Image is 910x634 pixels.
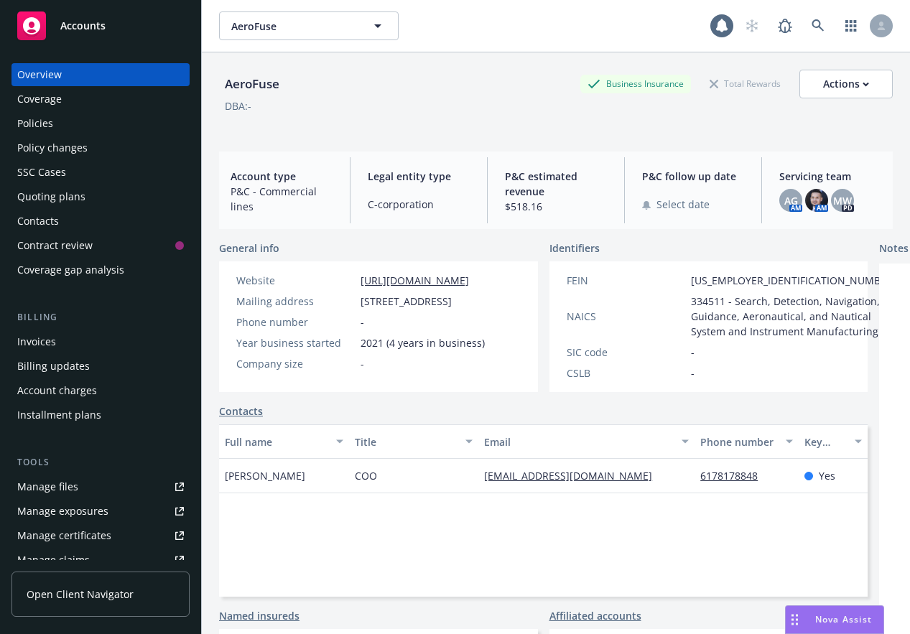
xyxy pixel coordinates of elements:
[231,169,333,184] span: Account type
[567,273,685,288] div: FEIN
[17,379,97,402] div: Account charges
[11,524,190,547] a: Manage certificates
[355,468,377,483] span: COO
[225,468,305,483] span: [PERSON_NAME]
[784,193,798,208] span: AG
[361,356,364,371] span: -
[17,88,62,111] div: Coverage
[505,199,607,214] span: $518.16
[691,273,896,288] span: [US_EMPLOYER_IDENTIFICATION_NUMBER]
[879,241,909,258] span: Notes
[17,161,66,184] div: SSC Cases
[549,608,641,623] a: Affiliated accounts
[219,75,285,93] div: AeroFuse
[700,434,776,449] div: Phone number
[236,273,355,288] div: Website
[349,424,479,459] button: Title
[17,330,56,353] div: Invoices
[799,424,868,459] button: Key contact
[691,365,695,381] span: -
[478,424,695,459] button: Email
[17,112,53,135] div: Policies
[17,404,101,426] div: Installment plans
[17,475,78,498] div: Manage files
[11,161,190,184] a: SSC Cases
[819,468,835,483] span: Yes
[236,314,355,330] div: Phone number
[219,404,263,419] a: Contacts
[17,524,111,547] div: Manage certificates
[11,500,190,523] a: Manage exposures
[17,210,59,233] div: Contacts
[738,11,766,40] a: Start snowing
[833,193,852,208] span: MW
[11,455,190,470] div: Tools
[484,469,664,483] a: [EMAIL_ADDRESS][DOMAIN_NAME]
[11,185,190,208] a: Quoting plans
[11,136,190,159] a: Policy changes
[231,184,333,214] span: P&C - Commercial lines
[11,234,190,257] a: Contract review
[219,608,300,623] a: Named insureds
[17,549,90,572] div: Manage claims
[484,434,673,449] div: Email
[700,469,769,483] a: 6178178848
[17,258,124,281] div: Coverage gap analysis
[771,11,799,40] a: Report a Bug
[17,500,108,523] div: Manage exposures
[567,365,685,381] div: CSLB
[11,330,190,353] a: Invoices
[691,294,896,339] span: 334511 - Search, Detection, Navigation, Guidance, Aeronautical, and Nautical System and Instrumen...
[837,11,865,40] a: Switch app
[236,335,355,350] div: Year business started
[355,434,458,449] div: Title
[17,355,90,378] div: Billing updates
[505,169,607,199] span: P&C estimated revenue
[236,356,355,371] div: Company size
[17,185,85,208] div: Quoting plans
[11,88,190,111] a: Coverage
[11,112,190,135] a: Policies
[11,379,190,402] a: Account charges
[225,434,328,449] div: Full name
[236,294,355,309] div: Mailing address
[580,75,691,93] div: Business Insurance
[368,169,470,184] span: Legal entity type
[695,424,798,459] button: Phone number
[219,11,399,40] button: AeroFuse
[17,234,93,257] div: Contract review
[11,210,190,233] a: Contacts
[815,613,872,625] span: Nova Assist
[225,98,251,113] div: DBA: -
[11,549,190,572] a: Manage claims
[804,434,846,449] div: Key contact
[804,11,832,40] a: Search
[11,310,190,325] div: Billing
[11,355,190,378] a: Billing updates
[27,587,134,602] span: Open Client Navigator
[799,70,893,98] button: Actions
[823,70,869,98] div: Actions
[11,404,190,426] a: Installment plans
[17,63,62,86] div: Overview
[785,605,884,634] button: Nova Assist
[361,274,469,287] a: [URL][DOMAIN_NAME]
[642,169,744,184] span: P&C follow up date
[702,75,788,93] div: Total Rewards
[17,136,88,159] div: Policy changes
[219,424,349,459] button: Full name
[11,63,190,86] a: Overview
[368,197,470,212] span: C-corporation
[549,241,600,256] span: Identifiers
[779,169,881,184] span: Servicing team
[567,309,685,324] div: NAICS
[231,19,356,34] span: AeroFuse
[786,606,804,633] div: Drag to move
[361,314,364,330] span: -
[361,294,452,309] span: [STREET_ADDRESS]
[11,258,190,281] a: Coverage gap analysis
[60,20,106,32] span: Accounts
[11,6,190,46] a: Accounts
[361,335,485,350] span: 2021 (4 years in business)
